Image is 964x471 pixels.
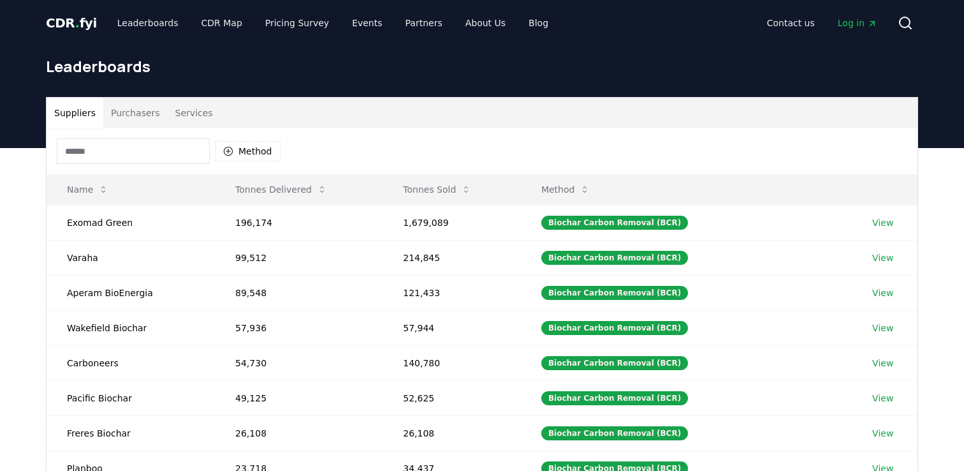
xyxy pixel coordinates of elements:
[383,205,521,240] td: 1,679,089
[383,240,521,275] td: 214,845
[541,391,688,405] div: Biochar Carbon Removal (BCR)
[541,286,688,300] div: Biochar Carbon Removal (BCR)
[757,11,887,34] nav: Main
[541,321,688,335] div: Biochar Carbon Removal (BCR)
[47,275,215,310] td: Aperam BioEnergia
[75,15,80,31] span: .
[215,345,383,380] td: 54,730
[872,427,893,440] a: View
[518,11,559,34] a: Blog
[757,11,825,34] a: Contact us
[47,98,103,128] button: Suppliers
[872,357,893,370] a: View
[828,11,887,34] a: Log in
[47,380,215,415] td: Pacific Biochar
[215,205,383,240] td: 196,174
[455,11,516,34] a: About Us
[541,251,688,265] div: Biochar Carbon Removal (BCR)
[215,415,383,451] td: 26,108
[47,415,215,451] td: Freres Biochar
[541,356,688,370] div: Biochar Carbon Removal (BCR)
[215,310,383,345] td: 57,936
[103,98,168,128] button: Purchasers
[255,11,339,34] a: Pricing Survey
[872,392,893,405] a: View
[225,177,337,202] button: Tonnes Delivered
[107,11,559,34] nav: Main
[47,310,215,345] td: Wakefield Biochar
[541,216,688,230] div: Biochar Carbon Removal (BCR)
[393,177,481,202] button: Tonnes Sold
[383,380,521,415] td: 52,625
[215,141,281,161] button: Method
[215,240,383,275] td: 99,512
[46,14,97,32] a: CDR.fyi
[383,310,521,345] td: 57,944
[872,322,893,334] a: View
[531,177,601,202] button: Method
[838,17,877,29] span: Log in
[215,275,383,310] td: 89,548
[46,15,97,31] span: CDR fyi
[342,11,392,34] a: Events
[47,240,215,275] td: Varaha
[57,177,119,202] button: Name
[215,380,383,415] td: 49,125
[395,11,453,34] a: Partners
[872,287,893,299] a: View
[383,275,521,310] td: 121,433
[872,251,893,264] a: View
[383,415,521,451] td: 26,108
[107,11,189,34] a: Leaderboards
[383,345,521,380] td: 140,780
[47,205,215,240] td: Exomad Green
[541,426,688,440] div: Biochar Carbon Removal (BCR)
[168,98,221,128] button: Services
[47,345,215,380] td: Carboneers
[872,216,893,229] a: View
[46,56,918,77] h1: Leaderboards
[191,11,252,34] a: CDR Map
